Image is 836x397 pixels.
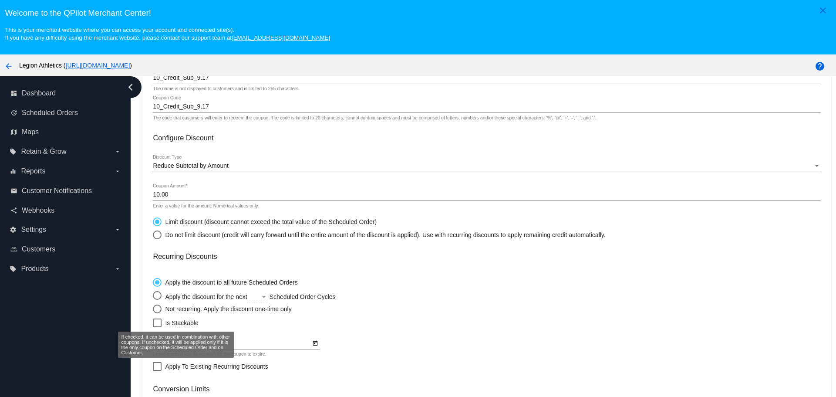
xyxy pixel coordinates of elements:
span: Scheduled Orders [22,109,78,117]
small: This is your merchant website where you can access your account and connected site(s). If you hav... [5,27,330,41]
span: Retain & Grow [21,148,66,156]
span: Webhooks [22,207,54,214]
span: Products [21,265,48,273]
h3: Configure Discount [153,134,820,142]
span: Settings [21,226,46,234]
span: Customers [22,245,55,253]
mat-select: Discount Type [153,163,820,170]
i: local_offer [10,148,17,155]
span: Reduce Subtotal by Amount [153,162,229,169]
span: Reports [21,167,45,175]
a: [EMAIL_ADDRESS][DOMAIN_NAME] [232,34,330,41]
i: share [10,207,17,214]
i: settings [10,226,17,233]
span: Maps [22,128,39,136]
div: Apply the discount to all future Scheduled Orders [162,279,297,286]
i: dashboard [10,90,17,97]
mat-radio-group: Select an option [153,274,393,313]
i: email [10,187,17,194]
a: share Webhooks [10,204,121,217]
input: Coupon Amount [153,191,820,198]
div: Not recurring. Apply the discount one-time only [162,305,291,312]
a: update Scheduled Orders [10,106,121,120]
div: The code that customers will enter to redeem the coupon. The code is limited to 20 characters, ca... [153,115,596,121]
div: Apply the discount for the next Scheduled Order Cycles [162,291,393,300]
mat-radio-group: Select an option [153,213,605,239]
div: Leave empty if you do not wish for the coupon to expire. [153,352,266,357]
span: Apply To Existing Recurring Discounts [165,361,268,372]
a: people_outline Customers [10,242,121,256]
span: Customer Notifications [22,187,92,195]
div: The name is not displayed to customers and is limited to 255 characters. [153,86,300,92]
div: Do not limit discount (credit will carry forward until the entire amount of the discount is appli... [162,231,605,238]
i: people_outline [10,246,17,253]
i: arrow_drop_down [114,226,121,233]
input: Internal Name [153,75,820,81]
h3: Recurring Discounts [153,252,820,261]
span: Dashboard [22,89,56,97]
i: arrow_drop_down [114,168,121,175]
span: Legion Athletics ( ) [19,62,132,69]
i: local_offer [10,265,17,272]
a: [URL][DOMAIN_NAME] [66,62,130,69]
div: Enter a value for the amount. Numerical values only. [153,204,259,209]
button: Open calendar [311,338,320,347]
mat-icon: arrow_back [3,61,14,71]
i: map [10,129,17,136]
input: Coupon Code [153,103,820,110]
a: map Maps [10,125,121,139]
div: Limit discount (discount cannot exceed the total value of the Scheduled Order) [162,218,377,225]
h3: Conversion Limits [153,385,820,393]
span: Is Stackable [165,318,198,328]
mat-icon: close [818,5,828,16]
input: Expiration Date [153,340,310,347]
i: arrow_drop_down [114,148,121,155]
h3: Welcome to the QPilot Merchant Center! [5,8,831,18]
i: equalizer [10,168,17,175]
i: update [10,109,17,116]
a: email Customer Notifications [10,184,121,198]
i: arrow_drop_down [114,265,121,272]
i: chevron_left [124,80,138,94]
mat-icon: help [815,61,825,71]
a: dashboard Dashboard [10,86,121,100]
